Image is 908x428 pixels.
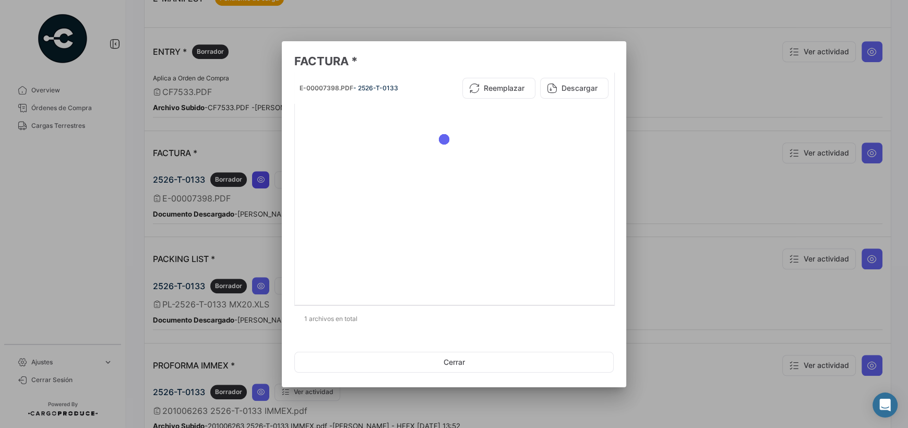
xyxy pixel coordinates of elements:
div: Abrir Intercom Messenger [873,393,898,418]
div: 1 archivos en total [294,306,614,332]
span: E-00007398.PDF [300,84,353,92]
button: Reemplazar [462,78,535,99]
h3: FACTURA * [294,54,614,68]
button: Descargar [540,78,608,99]
button: Cerrar [294,352,614,373]
span: - 2526-T-0133 [353,84,398,92]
